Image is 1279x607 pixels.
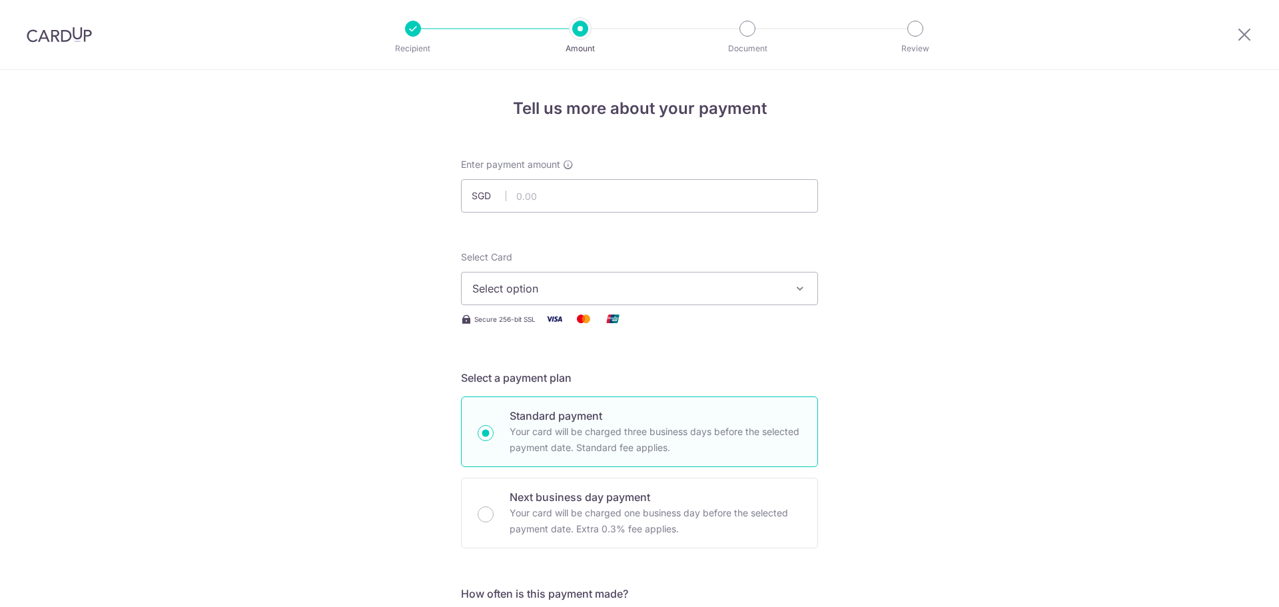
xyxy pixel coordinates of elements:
p: Recipient [364,42,462,55]
h4: Tell us more about your payment [461,97,818,121]
button: Select option [461,272,818,305]
img: Mastercard [570,310,597,327]
p: Review [866,42,965,55]
h5: How often is this payment made? [461,586,818,602]
p: Your card will be charged one business day before the selected payment date. Extra 0.3% fee applies. [510,505,801,537]
p: Document [698,42,797,55]
p: Standard payment [510,408,801,424]
span: SGD [472,189,506,203]
span: Enter payment amount [461,158,560,171]
p: Your card will be charged three business days before the selected payment date. Standard fee appl... [510,424,801,456]
input: 0.00 [461,179,818,213]
p: Next business day payment [510,489,801,505]
img: Visa [541,310,568,327]
img: CardUp [27,27,92,43]
img: Union Pay [600,310,626,327]
span: Select option [472,281,783,297]
span: Secure 256-bit SSL [474,314,536,324]
span: translation missing: en.payables.payment_networks.credit_card.summary.labels.select_card [461,251,512,263]
iframe: Opens a widget where you can find more information [1194,567,1266,600]
p: Amount [531,42,630,55]
h5: Select a payment plan [461,370,818,386]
